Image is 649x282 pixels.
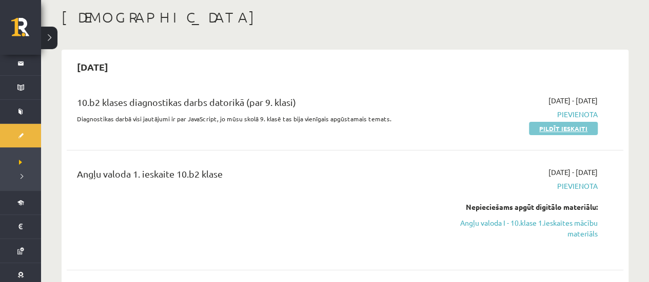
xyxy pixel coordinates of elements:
a: Pildīt ieskaiti [529,122,598,135]
p: Diagnostikas darbā visi jautājumi ir par JavaScript, jo mūsu skolā 9. klasē tas bija vienīgais ap... [77,114,419,123]
span: [DATE] - [DATE] [548,95,598,106]
div: 10.b2 klases diagnostikas darbs datorikā (par 9. klasi) [77,95,419,114]
span: Pievienota [435,109,598,120]
a: Rīgas 1. Tālmācības vidusskola [11,18,41,44]
div: Nepieciešams apgūt digitālo materiālu: [435,202,598,212]
a: Angļu valoda I - 10.klase 1.ieskaites mācību materiāls [435,218,598,239]
h1: [DEMOGRAPHIC_DATA] [62,9,628,26]
h2: [DATE] [67,55,119,79]
div: Angļu valoda 1. ieskaite 10.b2 klase [77,167,419,186]
span: Pievienota [435,181,598,191]
span: [DATE] - [DATE] [548,167,598,178]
